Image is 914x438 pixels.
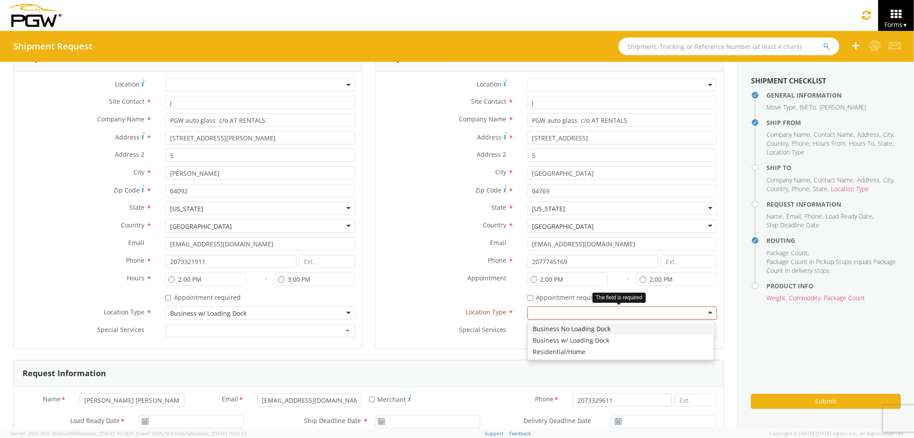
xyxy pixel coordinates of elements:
[477,150,507,159] span: Address 2
[369,393,411,404] label: Merchant
[7,4,61,27] img: pgw-form-logo-1aaa8060b1cc70fad034.png
[471,97,507,106] span: Site Contact
[813,139,846,147] span: Hours From
[819,103,866,111] span: [PERSON_NAME]
[814,130,853,139] span: Contact Name
[813,185,827,193] span: State
[675,393,717,407] input: Ext.
[766,257,896,275] span: Package Count in Pickup Stops equals Package Count in delivery stops
[510,430,531,437] a: Feedback
[766,221,819,229] span: Ship Deadline Date
[476,186,502,194] span: Zip Code
[459,115,507,123] span: Company Name
[661,255,717,268] input: Ext.
[81,430,135,437] span: master, [DATE] 10:18:31
[786,212,802,221] li: ,
[97,325,144,334] span: Special Services
[766,119,901,126] h4: Ship From
[304,416,361,425] span: Ship Deadline Date
[766,283,901,289] h4: Product Info
[804,212,822,220] span: Phone
[766,130,812,139] li: ,
[883,176,895,185] li: ,
[814,176,855,185] li: ,
[528,346,714,358] div: Residential/Home
[109,97,144,106] span: Site Contact
[792,139,809,147] span: Phone
[193,430,247,437] span: master, [DATE] 10:01:07
[170,204,203,213] div: [US_STATE]
[766,237,901,244] h4: Routing
[857,176,880,184] span: Address
[477,80,502,88] span: Location
[459,325,507,334] span: Special Services
[492,203,507,211] span: State
[532,204,565,213] div: [US_STATE]
[70,416,120,427] span: Load Ready Date
[766,249,809,257] li: ,
[766,92,901,98] h4: General Information
[857,130,881,139] li: ,
[115,150,144,159] span: Address 2
[789,294,822,302] li: ,
[766,164,901,171] h4: Ship To
[878,139,892,147] span: State
[385,54,450,63] h3: Ship To Location
[618,38,839,55] input: Shipment, Tracking or Reference Number (at least 4 chars)
[136,430,247,437] span: Client: 2025.18.0-fd567a5
[488,256,507,264] span: Phone
[165,292,243,302] label: Appointment required
[883,130,895,139] li: ,
[857,176,881,185] li: ,
[883,176,893,184] span: City
[792,185,809,193] span: Phone
[792,139,811,148] li: ,
[121,221,144,229] span: Country
[490,238,507,247] span: Email
[766,212,784,221] li: ,
[826,212,872,220] span: Load Ready Date
[127,274,144,282] span: Hours
[222,395,238,405] span: Email
[13,42,92,51] h4: Shipment Request
[766,139,788,147] span: Country
[485,430,504,437] a: Support
[468,274,507,282] span: Appointment
[627,274,629,282] span: -
[751,76,826,86] strong: Shipment Checklist
[766,185,788,193] span: Country
[115,133,140,141] span: Address
[766,176,812,185] li: ,
[766,130,810,139] span: Company Name
[528,335,714,346] div: Business w/ Loading Dock
[813,185,829,193] li: ,
[766,148,804,156] span: Location Type
[751,394,901,409] button: Submit
[849,139,874,147] span: Hours To
[23,369,106,378] h3: Request Information
[884,20,908,29] span: Forms
[800,103,817,112] li: ,
[523,416,591,425] span: Delivery Deadline Date
[133,168,144,176] span: City
[769,430,903,437] span: Copyright © [DATE]-[DATE] Agistix Inc., All Rights Reserved
[766,201,901,208] h4: Request Information
[23,54,99,63] h3: Ship From Location
[831,185,869,193] span: Location Type
[528,323,714,335] div: Business No Loading Dock
[535,395,554,405] span: Phone
[527,292,605,302] label: Appointment required
[43,395,61,405] span: Name
[126,256,144,264] span: Phone
[849,139,876,148] li: ,
[766,294,787,302] li: ,
[483,221,507,229] span: Country
[170,309,247,318] div: Business w/ Loading Dock
[265,274,267,282] span: -
[789,294,820,302] span: Commodity
[466,308,507,316] span: Location Type
[766,103,797,112] li: ,
[128,238,144,247] span: Email
[369,396,375,402] input: Merchant
[814,130,855,139] li: ,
